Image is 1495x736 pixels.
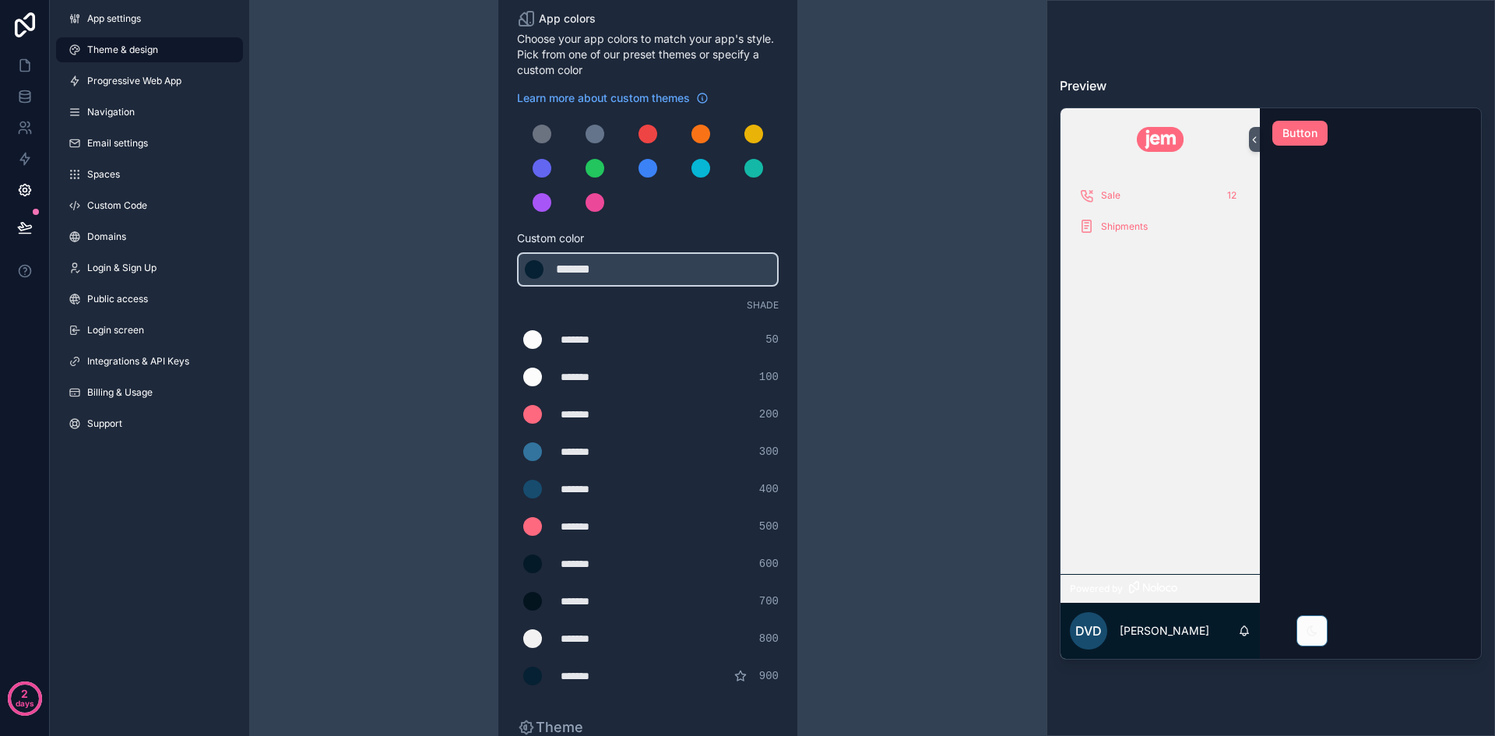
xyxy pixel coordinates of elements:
[16,692,34,714] p: days
[759,481,779,497] span: 400
[21,686,28,702] p: 2
[1070,583,1123,595] span: Powered by
[759,519,779,534] span: 500
[517,90,709,106] a: Learn more about custom themes
[87,137,148,150] span: Email settings
[56,193,243,218] a: Custom Code
[759,556,779,572] span: 600
[87,324,144,336] span: Login screen
[87,293,148,305] span: Public access
[759,407,779,422] span: 200
[56,100,243,125] a: Navigation
[56,69,243,93] a: Progressive Web App
[1070,213,1251,241] a: Shipments
[759,593,779,609] span: 700
[56,224,243,249] a: Domains
[539,11,596,26] span: App colors
[517,90,690,106] span: Learn more about custom themes
[56,349,243,374] a: Integrations & API Keys
[87,12,141,25] span: App settings
[87,231,126,243] span: Domains
[1101,189,1120,202] span: Sale
[517,231,766,246] span: Custom color
[1272,121,1328,146] button: Button
[56,6,243,31] a: App settings
[1075,622,1102,640] span: Dvd
[1101,220,1148,233] span: Shipments
[1137,127,1184,152] img: App logo
[56,37,243,62] a: Theme & design
[87,199,147,212] span: Custom Code
[56,131,243,156] a: Email settings
[56,318,243,343] a: Login screen
[56,162,243,187] a: Spaces
[1061,574,1260,603] a: Powered by
[759,631,779,646] span: 800
[759,668,779,684] span: 900
[517,31,779,78] span: Choose your app colors to match your app's style. Pick from one of our preset themes or specify a...
[87,44,158,56] span: Theme & design
[1120,623,1209,639] p: [PERSON_NAME]
[56,411,243,436] a: Support
[87,75,181,87] span: Progressive Web App
[765,332,779,347] span: 50
[747,299,779,312] span: Shade
[87,262,157,274] span: Login & Sign Up
[1070,181,1251,210] a: Sale12
[87,417,122,430] span: Support
[56,287,243,312] a: Public access
[1061,171,1260,574] div: scrollable content
[1222,186,1241,205] div: 12
[759,369,779,385] span: 100
[1060,76,1482,95] h3: Preview
[56,255,243,280] a: Login & Sign Up
[87,355,189,368] span: Integrations & API Keys
[87,386,153,399] span: Billing & Usage
[87,168,120,181] span: Spaces
[56,380,243,405] a: Billing & Usage
[759,444,779,460] span: 300
[87,106,135,118] span: Navigation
